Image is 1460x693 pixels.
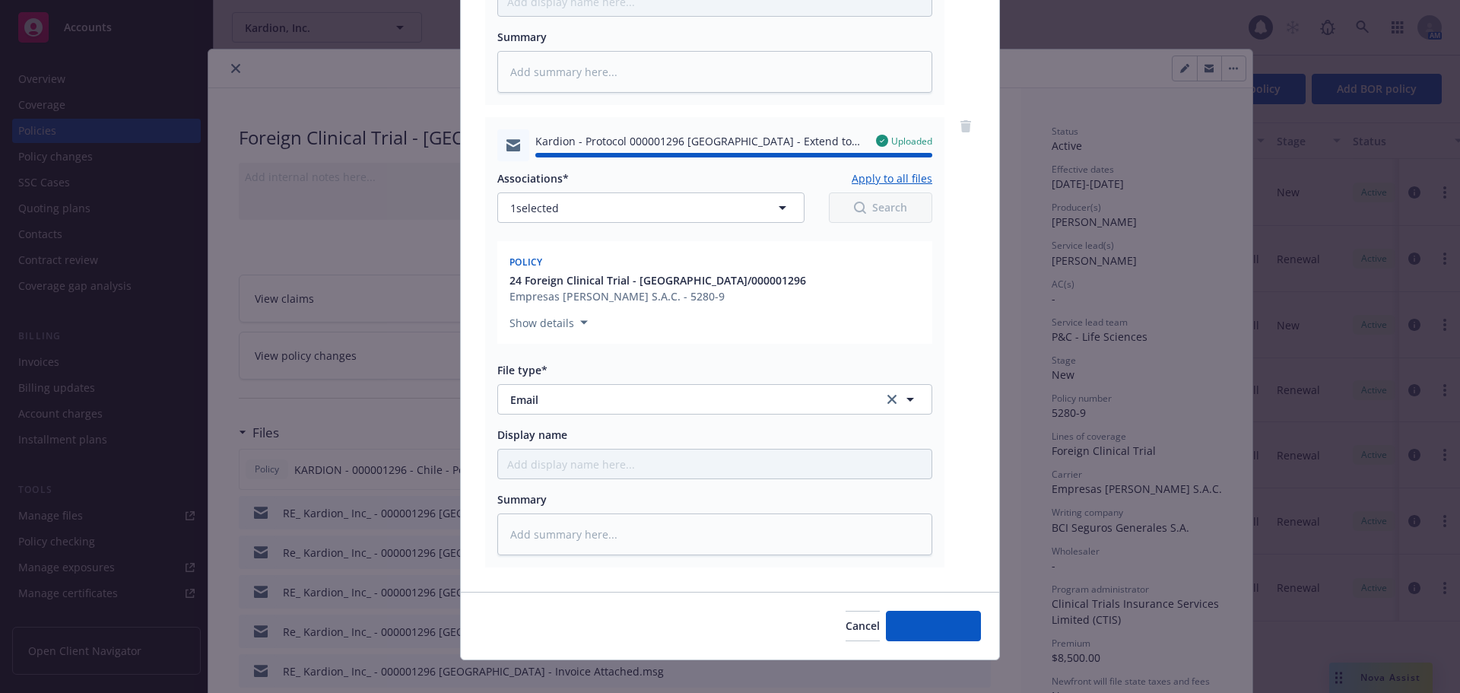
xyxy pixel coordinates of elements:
[846,611,880,641] button: Cancel
[498,450,932,478] input: Add display name here...
[846,618,880,633] span: Cancel
[886,611,981,641] button: Add files
[497,492,547,507] span: Summary
[911,618,956,633] span: Add files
